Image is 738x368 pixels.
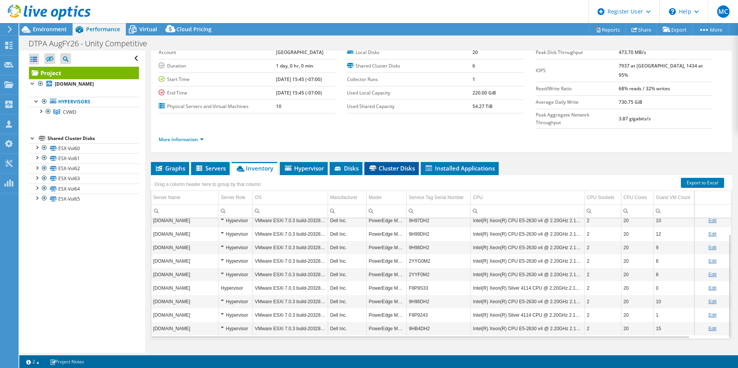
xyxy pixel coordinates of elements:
[585,191,621,204] td: CPU Sockets Column
[367,295,407,308] td: Column Model, Value PowerEdge M630
[221,270,251,279] div: Hypervisor
[347,49,472,56] label: Local Disks
[623,193,647,202] div: CPU Cores
[221,297,251,306] div: Hypervisor
[708,285,716,291] a: Edit
[708,312,716,318] a: Edit
[708,245,716,250] a: Edit
[159,76,276,83] label: Start Time
[328,281,367,295] td: Column Manufacturer, Value Dell Inc.
[708,258,716,264] a: Edit
[585,241,621,254] td: Column CPU Sockets, Value 2
[221,284,251,293] div: Hypervisor
[63,109,76,115] span: CVWD
[328,191,367,204] td: Manufacturer Column
[654,322,699,335] td: Column Guest VM Count, Value 15
[219,214,253,227] td: Column Server Role, Value Hypervisor
[619,49,646,56] b: 473.70 MB/s
[367,241,407,254] td: Column Model, Value PowerEdge M630
[221,230,251,239] div: Hypervisor
[55,81,94,87] b: [DOMAIN_NAME]
[621,322,654,335] td: Column CPU Cores, Value 20
[708,231,716,237] a: Edit
[407,204,471,218] td: Column Service Tag Serial Number, Filter cell
[407,322,471,335] td: Column Service Tag Serial Number, Value 9HB4DH2
[221,193,245,202] div: Server Role
[159,89,276,97] label: End Time
[255,193,261,202] div: OS
[235,164,273,172] span: Inventory
[621,241,654,254] td: Column CPU Cores, Value 20
[708,218,716,223] a: Edit
[407,295,471,308] td: Column Service Tag Serial Number, Value 9H96DH2
[33,25,67,33] span: Environment
[368,164,415,172] span: Cluster Disks
[692,24,728,35] a: More
[585,204,621,218] td: Column CPU Sockets, Filter cell
[409,193,464,202] div: Service Tag Serial Number
[219,268,253,281] td: Column Server Role, Value Hypervisor
[333,164,359,172] span: Disks
[29,174,139,184] a: ESX-Vol63
[621,308,654,322] td: Column CPU Cores, Value 20
[407,268,471,281] td: Column Service Tag Serial Number, Value 2YYF0M2
[669,8,676,15] svg: \n
[471,254,585,268] td: Column CPU, Value Intel(R) Xeon(R) CPU E5-2630 v4 @ 2.20GHz 2.19 GHz
[621,295,654,308] td: Column CPU Cores, Value 20
[472,62,475,69] b: 6
[151,227,219,241] td: Column Server Name, Value cvwdesxi03.administration.com
[587,193,614,202] div: CPU Sockets
[151,281,219,295] td: Column Server Name, Value cvwdesxi08.administration.com
[151,308,219,322] td: Column Server Name, Value cvwdesxi07.administration.com
[151,191,219,204] td: Server Name Column
[159,136,204,143] a: More Information
[219,322,253,335] td: Column Server Role, Value Hypervisor
[471,295,585,308] td: Column CPU, Value Intel(R) Xeon(R) CPU E5-2630 v4 @ 2.20GHz 2.19 GHz
[585,268,621,281] td: Column CPU Sockets, Value 2
[221,257,251,266] div: Hypervisor
[536,67,619,74] label: IOPS
[654,214,699,227] td: Column Guest VM Count, Value 10
[585,281,621,295] td: Column CPU Sockets, Value 2
[29,79,139,89] a: [DOMAIN_NAME]
[347,103,472,110] label: Used Shared Capacity
[328,268,367,281] td: Column Manufacturer, Value Dell Inc.
[221,216,251,225] div: Hypervisor
[276,103,281,110] b: 10
[471,227,585,241] td: Column CPU, Value Intel(R) Xeon(R) CPU E5-2630 v4 @ 2.20GHz 2.19 GHz
[328,241,367,254] td: Column Manufacturer, Value Dell Inc.
[151,175,732,339] div: Data grid
[367,204,407,218] td: Column Model, Filter cell
[221,311,251,320] div: Hypervisor
[471,204,585,218] td: Column CPU, Filter cell
[139,25,157,33] span: Virtual
[585,295,621,308] td: Column CPU Sockets, Value 2
[621,281,654,295] td: Column CPU Cores, Value 20
[328,227,367,241] td: Column Manufacturer, Value Dell Inc.
[654,204,699,218] td: Column Guest VM Count, Filter cell
[153,179,263,190] div: Drag a column header here to group by that column
[29,67,139,79] a: Project
[589,24,626,35] a: Reports
[29,143,139,153] a: ESX-Vol60
[367,254,407,268] td: Column Model, Value PowerEdge M630
[253,191,328,204] td: OS Column
[367,214,407,227] td: Column Model, Value PowerEdge M630
[25,39,159,48] h1: DTPA AugFY26 - Unity Competitive
[253,295,328,308] td: Column OS, Value VMware ESXi 7.0.3 build-20328353
[471,214,585,227] td: Column CPU, Value Intel(R) Xeon(R) CPU E5-2630 v4 @ 2.20GHz 2.19 GHz
[708,272,716,277] a: Edit
[328,308,367,322] td: Column Manufacturer, Value Dell Inc.
[176,25,212,33] span: Cloud Pricing
[219,254,253,268] td: Column Server Role, Value Hypervisor
[159,49,276,56] label: Account
[472,89,496,96] b: 220.00 GiB
[657,24,693,35] a: Export
[654,241,699,254] td: Column Guest VM Count, Value 9
[29,97,139,107] a: Hypervisors
[21,357,45,366] a: 2
[219,281,253,295] td: Column Server Role, Value Hypervisor
[621,214,654,227] td: Column CPU Cores, Value 20
[44,357,90,366] a: Project Notes
[151,214,219,227] td: Column Server Name, Value cvwdesxi04.administration.com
